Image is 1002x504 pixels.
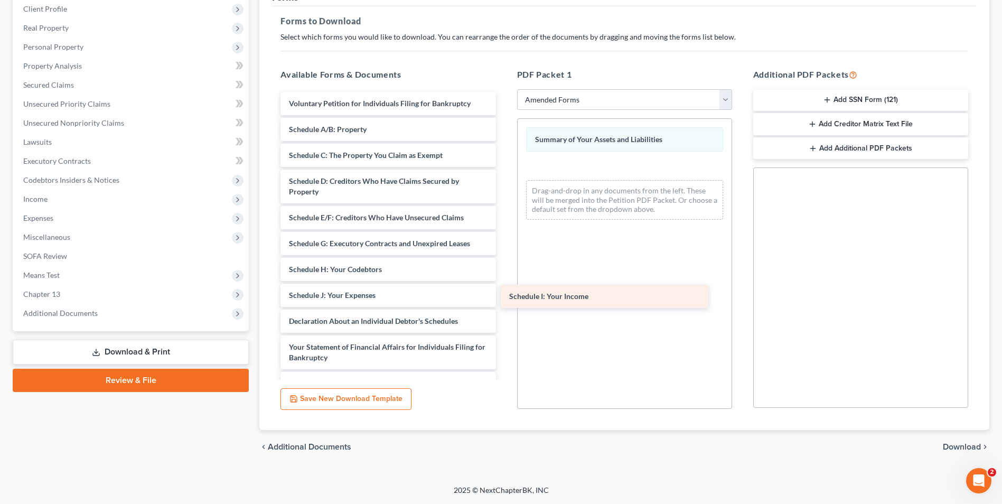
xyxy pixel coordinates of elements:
[289,316,458,325] span: Declaration About an Individual Debtor's Schedules
[23,80,74,89] span: Secured Claims
[289,265,382,274] span: Schedule H: Your Codebtors
[966,468,991,493] iframe: Intercom live chat
[981,443,989,451] i: chevron_right
[15,114,249,133] a: Unsecured Nonpriority Claims
[15,57,249,76] a: Property Analysis
[753,113,968,135] button: Add Creditor Matrix Text File
[23,270,60,279] span: Means Test
[15,95,249,114] a: Unsecured Priority Claims
[15,247,249,266] a: SOFA Review
[526,180,723,220] div: Drag-and-drop in any documents from the left. These will be merged into the Petition PDF Packet. ...
[23,4,67,13] span: Client Profile
[259,443,351,451] a: chevron_left Additional Documents
[13,369,249,392] a: Review & File
[289,213,464,222] span: Schedule E/F: Creditors Who Have Unsecured Claims
[289,99,471,108] span: Voluntary Petition for Individuals Filing for Bankruptcy
[23,290,60,298] span: Chapter 13
[13,340,249,365] a: Download & Print
[535,135,662,144] span: Summary of Your Assets and Liabilities
[988,468,996,477] span: 2
[23,61,82,70] span: Property Analysis
[753,68,968,81] h5: Additional PDF Packets
[23,251,67,260] span: SOFA Review
[23,194,48,203] span: Income
[289,291,376,300] span: Schedule J: Your Expenses
[23,156,91,165] span: Executory Contracts
[280,15,968,27] h5: Forms to Download
[280,388,411,410] button: Save New Download Template
[23,309,98,318] span: Additional Documents
[268,443,351,451] span: Additional Documents
[23,213,53,222] span: Expenses
[23,42,83,51] span: Personal Property
[259,443,268,451] i: chevron_left
[289,151,443,160] span: Schedule C: The Property You Claim as Exempt
[15,133,249,152] a: Lawsuits
[943,443,981,451] span: Download
[200,485,802,504] div: 2025 © NextChapterBK, INC
[23,137,52,146] span: Lawsuits
[753,89,968,111] button: Add SSN Form (121)
[289,379,470,388] span: Chapter 13 Statement of Your Current Monthly Income
[15,152,249,171] a: Executory Contracts
[289,342,485,362] span: Your Statement of Financial Affairs for Individuals Filing for Bankruptcy
[280,68,495,81] h5: Available Forms & Documents
[15,76,249,95] a: Secured Claims
[23,175,119,184] span: Codebtors Insiders & Notices
[23,99,110,108] span: Unsecured Priority Claims
[509,292,588,301] span: Schedule I: Your Income
[289,125,367,134] span: Schedule A/B: Property
[517,68,732,81] h5: PDF Packet 1
[289,176,459,196] span: Schedule D: Creditors Who Have Claims Secured by Property
[943,443,989,451] button: Download chevron_right
[289,239,470,248] span: Schedule G: Executory Contracts and Unexpired Leases
[753,137,968,160] button: Add Additional PDF Packets
[23,23,69,32] span: Real Property
[23,232,70,241] span: Miscellaneous
[280,32,968,42] p: Select which forms you would like to download. You can rearrange the order of the documents by dr...
[23,118,124,127] span: Unsecured Nonpriority Claims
